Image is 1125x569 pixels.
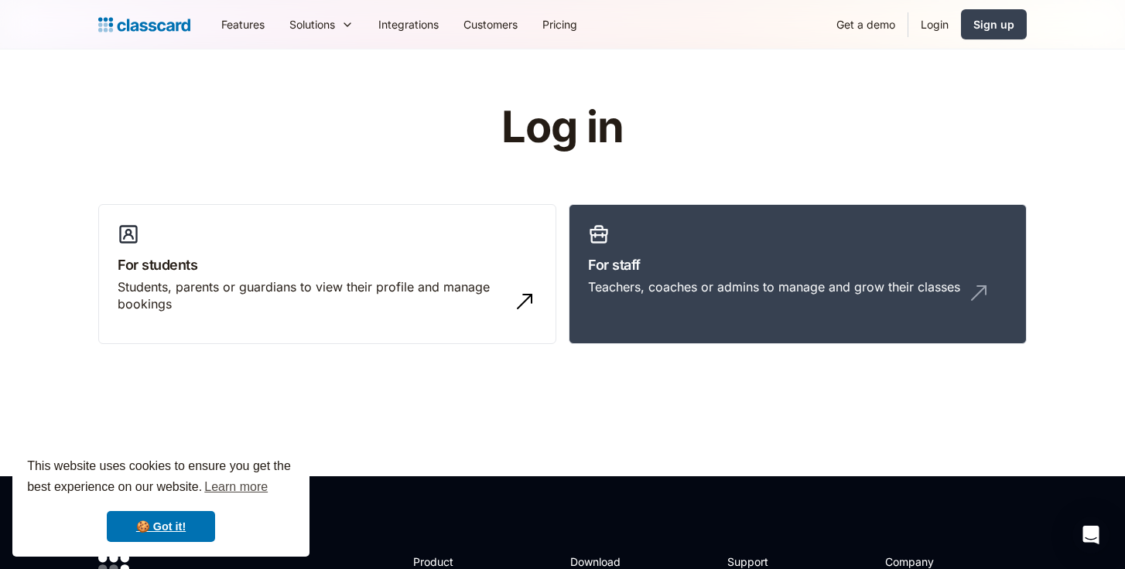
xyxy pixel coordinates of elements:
span: This website uses cookies to ensure you get the best experience on our website. [27,457,295,499]
a: home [98,14,190,36]
div: Sign up [973,16,1014,32]
a: dismiss cookie message [107,511,215,542]
div: cookieconsent [12,442,309,557]
a: Features [209,7,277,42]
div: Solutions [277,7,366,42]
a: Pricing [530,7,590,42]
a: Get a demo [824,7,908,42]
div: Teachers, coaches or admins to manage and grow their classes [588,278,960,295]
h3: For staff [588,254,1007,275]
div: Open Intercom Messenger [1072,516,1110,554]
a: Login [908,7,961,42]
a: Sign up [961,9,1027,39]
a: Customers [451,7,530,42]
a: learn more about cookies [202,475,270,499]
div: Solutions [289,16,335,32]
a: Integrations [366,7,451,42]
h3: For students [118,254,537,275]
div: Students, parents or guardians to view their profile and manage bookings [118,278,506,313]
a: For staffTeachers, coaches or admins to manage and grow their classes [569,204,1027,345]
a: For studentsStudents, parents or guardians to view their profile and manage bookings [98,204,556,345]
h1: Log in [317,104,809,152]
